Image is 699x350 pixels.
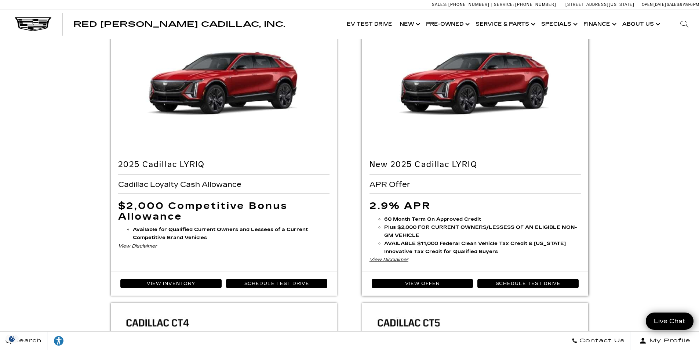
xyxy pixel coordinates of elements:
[642,2,666,7] span: Open [DATE]
[384,216,481,222] span: 60 Month Term On Approved Credit
[111,6,337,157] img: 2025 Cadillac LYRIQ
[369,160,581,169] h2: New 2025 Cadillac LYRIQ
[494,2,514,7] span: Service:
[4,335,21,343] img: Opt-Out Icon
[11,336,42,346] span: Search
[538,10,580,39] a: Specials
[226,279,328,288] a: Schedule Test Drive
[565,2,634,7] a: [STREET_ADDRESS][US_STATE]
[118,180,243,188] span: Cadillac Loyalty Cash Allowance
[646,313,693,330] a: Live Chat
[118,160,330,169] h2: 2025 Cadillac LYRIQ
[647,336,691,346] span: My Profile
[48,332,70,350] a: Explore your accessibility options
[477,279,579,288] a: Schedule Test Drive
[448,2,489,7] span: [PHONE_NUMBER]
[667,2,680,7] span: Sales:
[369,256,581,264] div: View Disclaimer
[631,332,699,350] button: Open user profile menu
[472,10,538,39] a: Service & Parts
[619,10,662,39] a: About Us
[133,227,308,241] b: Available for Qualified Current Owners and Lessees of a Current Competitive Brand Vehicles
[491,3,558,7] a: Service: [PHONE_NUMBER]
[4,335,21,343] section: Click to Open Cookie Consent Modal
[432,2,447,7] span: Sales:
[578,336,625,346] span: Contact Us
[515,2,556,7] span: [PHONE_NUMBER]
[384,241,566,255] strong: AVAILABLE $11,000 Federal Clean Vehicle Tax Credit & [US_STATE] Innovative Tax Credit for Qualifi...
[118,200,288,222] span: $2,000 Competitive Bonus Allowance
[369,200,431,212] span: 2.9% APR
[670,10,699,39] div: Search
[650,317,689,325] span: Live Chat
[566,332,631,350] a: Contact Us
[343,10,396,39] a: EV Test Drive
[48,335,70,346] div: Explore your accessibility options
[362,6,589,157] img: New 2025 Cadillac LYRIQ
[73,20,285,29] span: Red [PERSON_NAME] Cadillac, Inc.
[580,10,619,39] a: Finance
[120,279,222,288] a: View Inventory
[384,224,577,238] strong: Plus $2,000 FOR CURRENT OWNERS/LESSESS OF AN ELIGIBLE NON-GM VEHICLE
[118,242,330,250] div: View Disclaimer
[73,21,285,28] a: Red [PERSON_NAME] Cadillac, Inc.
[372,279,473,288] a: View Offer
[422,10,472,39] a: Pre-Owned
[15,17,51,31] img: Cadillac Dark Logo with Cadillac White Text
[396,10,422,39] a: New
[369,180,412,188] span: APR Offer
[680,2,699,7] span: 9 AM-6 PM
[432,3,491,7] a: Sales: [PHONE_NUMBER]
